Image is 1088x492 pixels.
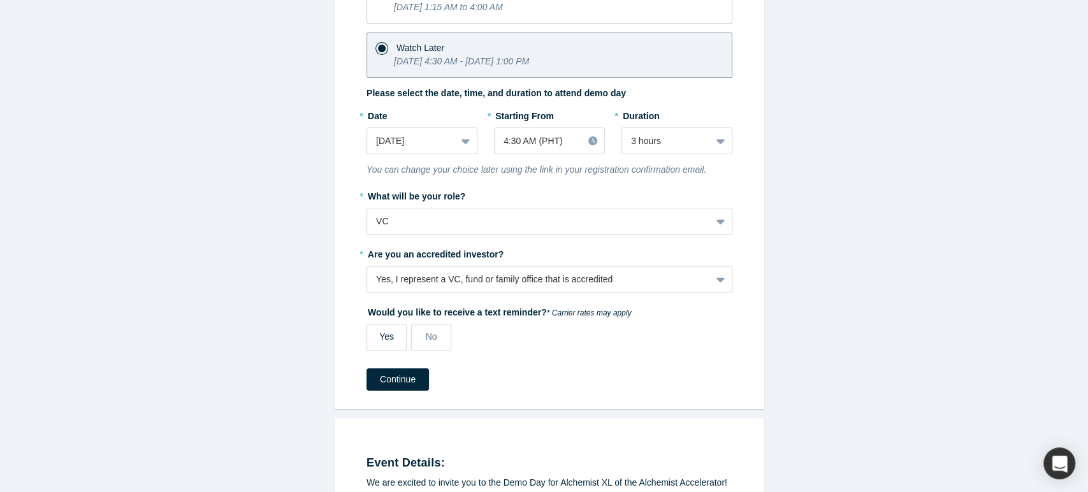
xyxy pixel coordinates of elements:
[621,105,732,123] label: Duration
[366,243,732,261] label: Are you an accredited investor?
[366,476,732,489] div: We are excited to invite you to the Demo Day for Alchemist XL of the Alchemist Accelerator!
[366,185,732,203] label: What will be your role?
[547,308,632,317] em: * Carrier rates may apply
[494,105,554,123] label: Starting From
[366,164,706,175] i: You can change your choice later using the link in your registration confirmation email.
[366,87,626,100] label: Please select the date, time, and duration to attend demo day
[394,56,529,66] i: [DATE] 4:30 AM - [DATE] 1:00 PM
[366,368,429,391] button: Continue
[366,105,477,123] label: Date
[366,456,445,469] strong: Event Details:
[366,301,732,319] label: Would you like to receive a text reminder?
[394,2,503,12] i: [DATE] 1:15 AM to 4:00 AM
[396,43,444,53] span: Watch Later
[426,331,437,342] span: No
[376,273,702,286] div: Yes, I represent a VC, fund or family office that is accredited
[379,331,394,342] span: Yes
